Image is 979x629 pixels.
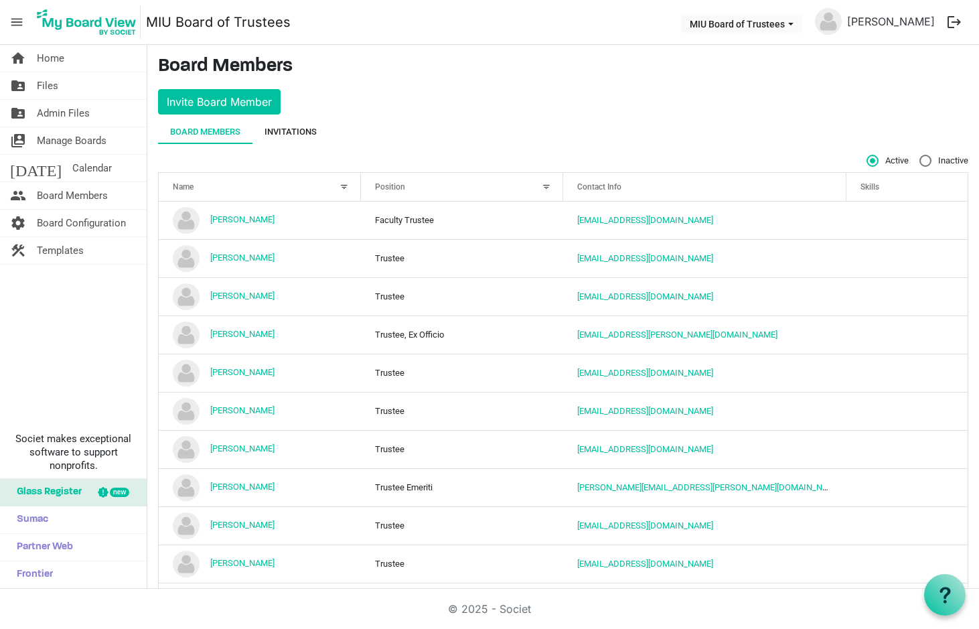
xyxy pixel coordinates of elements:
[159,239,361,277] td: andy zhong is template cell column header Name
[577,368,713,378] a: [EMAIL_ADDRESS][DOMAIN_NAME]
[577,291,713,301] a: [EMAIL_ADDRESS][DOMAIN_NAME]
[10,100,26,127] span: folder_shared
[10,237,26,264] span: construction
[919,155,968,167] span: Inactive
[210,214,275,224] a: [PERSON_NAME]
[170,125,240,139] div: Board Members
[361,430,563,468] td: Trustee column header Position
[577,559,713,569] a: [EMAIL_ADDRESS][DOMAIN_NAME]
[37,237,84,264] span: Templates
[577,444,713,454] a: [EMAIL_ADDRESS][DOMAIN_NAME]
[159,354,361,392] td: Brian Levine is template cell column header Name
[159,202,361,239] td: Amine Kouider is template cell column header Name
[361,392,563,430] td: Trustee column header Position
[159,277,361,316] td: Barbara Dreier is template cell column header Name
[37,182,108,209] span: Board Members
[173,398,200,425] img: no-profile-picture.svg
[815,8,842,35] img: no-profile-picture.svg
[10,210,26,236] span: settings
[563,239,846,277] td: yingwu.zhong@funplus.com is template cell column header Contact Info
[210,291,275,301] a: [PERSON_NAME]
[37,100,90,127] span: Admin Files
[37,210,126,236] span: Board Configuration
[159,545,361,583] td: Donna Jones is template cell column header Name
[846,202,968,239] td: is template cell column header Skills
[173,474,200,501] img: no-profile-picture.svg
[10,506,48,533] span: Sumac
[158,89,281,115] button: Invite Board Member
[563,277,846,316] td: bdreier@miu.edu is template cell column header Contact Info
[563,506,846,545] td: hridayatmavan1008@gmail.com is template cell column header Contact Info
[846,430,968,468] td: is template cell column header Skills
[159,316,361,354] td: Bill Smith is template cell column header Name
[210,482,275,492] a: [PERSON_NAME]
[577,253,713,263] a: [EMAIL_ADDRESS][DOMAIN_NAME]
[37,127,106,154] span: Manage Boards
[361,506,563,545] td: Trustee column header Position
[10,182,26,209] span: people
[173,512,200,539] img: no-profile-picture.svg
[860,182,879,192] span: Skills
[867,155,909,167] span: Active
[361,277,563,316] td: Trustee column header Position
[173,551,200,577] img: no-profile-picture.svg
[563,354,846,392] td: blevine@tm.org is template cell column header Contact Info
[10,72,26,99] span: folder_shared
[846,354,968,392] td: is template cell column header Skills
[173,245,200,272] img: no-profile-picture.svg
[448,602,531,616] a: © 2025 - Societ
[846,583,968,621] td: is template cell column header Skills
[10,479,82,506] span: Glass Register
[577,482,842,492] a: [PERSON_NAME][EMAIL_ADDRESS][PERSON_NAME][DOMAIN_NAME]
[361,468,563,506] td: Trustee Emeriti column header Position
[158,120,968,144] div: tab-header
[846,506,968,545] td: is template cell column header Skills
[10,155,62,182] span: [DATE]
[681,14,802,33] button: MIU Board of Trustees dropdownbutton
[361,545,563,583] td: Trustee column header Position
[210,329,275,339] a: [PERSON_NAME]
[361,239,563,277] td: Trustee column header Position
[110,488,129,497] div: new
[173,322,200,348] img: no-profile-picture.svg
[361,202,563,239] td: Faculty Trustee column header Position
[577,520,713,531] a: [EMAIL_ADDRESS][DOMAIN_NAME]
[940,8,968,36] button: logout
[173,283,200,310] img: no-profile-picture.svg
[173,360,200,387] img: no-profile-picture.svg
[33,5,146,39] a: My Board View Logo
[361,316,563,354] td: Trustee, Ex Officio column header Position
[210,520,275,530] a: [PERSON_NAME]
[577,182,621,192] span: Contact Info
[563,392,846,430] td: bcurrivan@gmail.com is template cell column header Contact Info
[563,468,846,506] td: chris@hartnett.com is template cell column header Contact Info
[563,430,846,468] td: cking@miu.edu is template cell column header Contact Info
[173,436,200,463] img: no-profile-picture.svg
[33,5,141,39] img: My Board View Logo
[842,8,940,35] a: [PERSON_NAME]
[159,583,361,621] td: Dr. Tony Nader is template cell column header Name
[72,155,112,182] span: Calendar
[846,545,968,583] td: is template cell column header Skills
[210,558,275,568] a: [PERSON_NAME]
[37,45,64,72] span: Home
[563,202,846,239] td: akouider@miu.edu is template cell column header Contact Info
[846,392,968,430] td: is template cell column header Skills
[10,561,53,588] span: Frontier
[361,354,563,392] td: Trustee column header Position
[846,239,968,277] td: is template cell column header Skills
[173,207,200,234] img: no-profile-picture.svg
[10,45,26,72] span: home
[563,316,846,354] td: bill.smith@miu.edu is template cell column header Contact Info
[4,9,29,35] span: menu
[159,468,361,506] td: Chris Hartnett is template cell column header Name
[210,405,275,415] a: [PERSON_NAME]
[210,367,275,377] a: [PERSON_NAME]
[577,215,713,225] a: [EMAIL_ADDRESS][DOMAIN_NAME]
[563,583,846,621] td: tnader@miu.edu is template cell column header Contact Info
[577,406,713,416] a: [EMAIL_ADDRESS][DOMAIN_NAME]
[361,583,563,621] td: Trustee, President column header Position
[563,545,846,583] td: donnaj617@gmail.com is template cell column header Contact Info
[846,468,968,506] td: is template cell column header Skills
[159,392,361,430] td: Bruce Currivan is template cell column header Name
